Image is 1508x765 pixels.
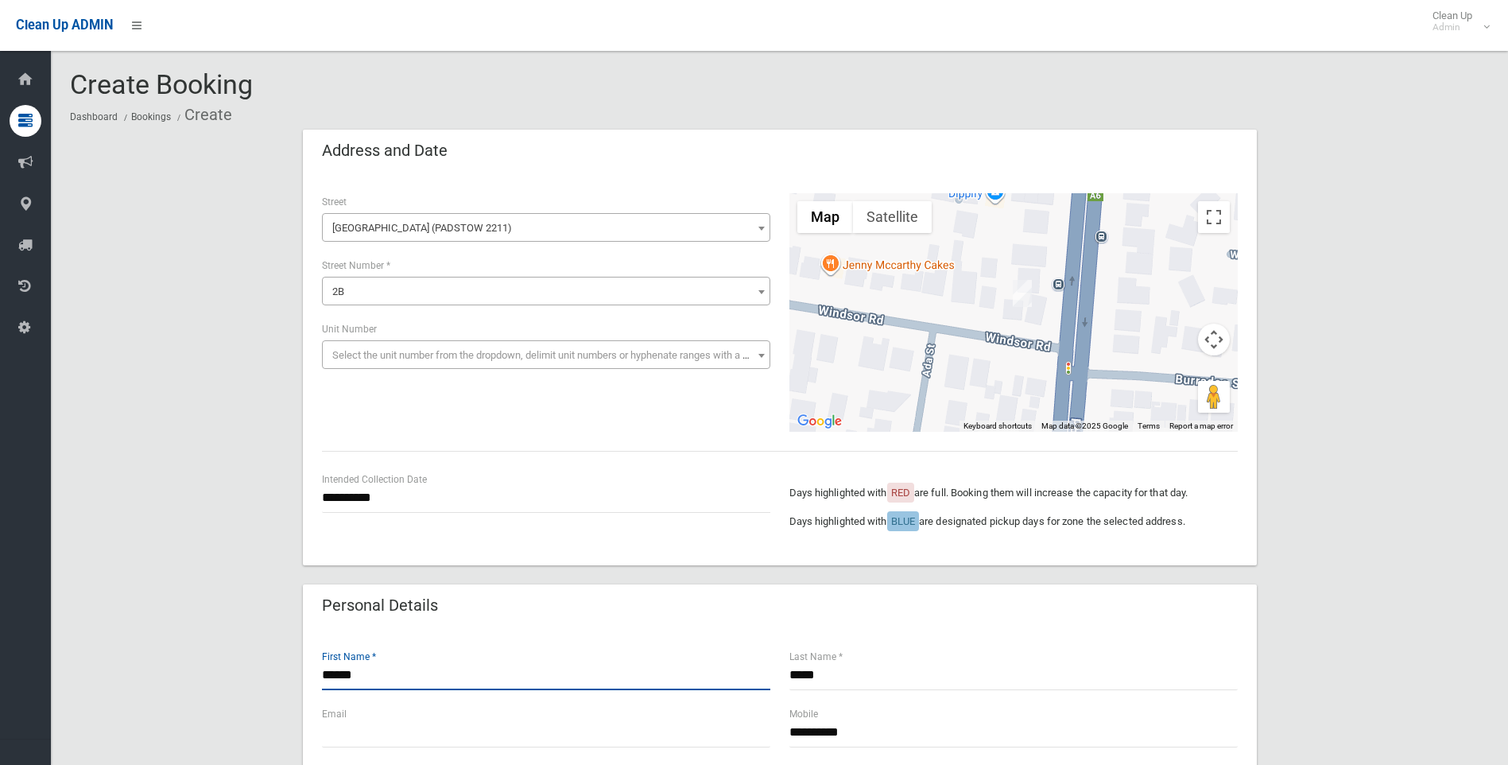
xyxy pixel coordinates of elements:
button: Map camera controls [1198,324,1230,355]
a: Open this area in Google Maps (opens a new window) [793,411,846,432]
p: Days highlighted with are full. Booking them will increase the capacity for that day. [789,483,1238,503]
span: Windsor Road (PADSTOW 2211) [326,217,766,239]
li: Create [173,100,232,130]
p: Days highlighted with are designated pickup days for zone the selected address. [789,512,1238,531]
span: 2B [326,281,766,303]
a: Bookings [131,111,171,122]
span: Clean Up ADMIN [16,17,113,33]
button: Drag Pegman onto the map to open Street View [1198,381,1230,413]
span: Clean Up [1425,10,1488,33]
a: Dashboard [70,111,118,122]
span: Map data ©2025 Google [1041,421,1128,430]
button: Toggle fullscreen view [1198,201,1230,233]
span: Create Booking [70,68,253,100]
span: 2B [322,277,770,305]
button: Show street map [797,201,853,233]
button: Keyboard shortcuts [963,421,1032,432]
small: Admin [1432,21,1472,33]
header: Personal Details [303,590,457,621]
span: 2B [332,285,344,297]
div: 2B Windsor Road, PADSTOW NSW 2211 [1013,280,1032,307]
span: RED [891,487,910,499]
a: Report a map error [1169,421,1233,430]
a: Terms (opens in new tab) [1138,421,1160,430]
header: Address and Date [303,135,467,166]
span: Windsor Road (PADSTOW 2211) [322,213,770,242]
span: Select the unit number from the dropdown, delimit unit numbers or hyphenate ranges with a comma [332,349,777,361]
span: BLUE [891,515,915,527]
button: Show satellite imagery [853,201,932,233]
img: Google [793,411,846,432]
